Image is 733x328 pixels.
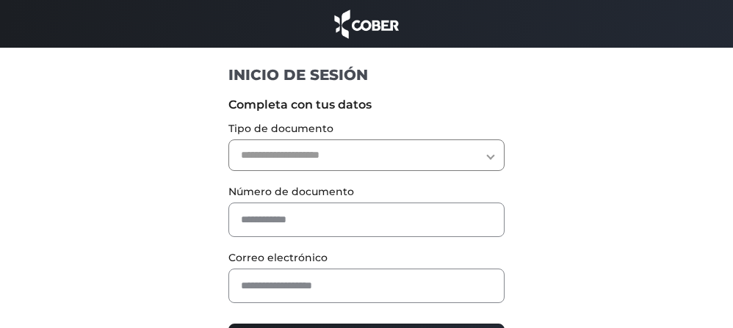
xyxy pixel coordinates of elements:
label: Correo electrónico [228,250,505,266]
label: Número de documento [228,184,505,200]
label: Completa con tus datos [228,96,505,114]
label: Tipo de documento [228,121,505,136]
h1: INICIO DE SESIÓN [228,65,505,84]
img: cober_marca.png [331,7,402,40]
